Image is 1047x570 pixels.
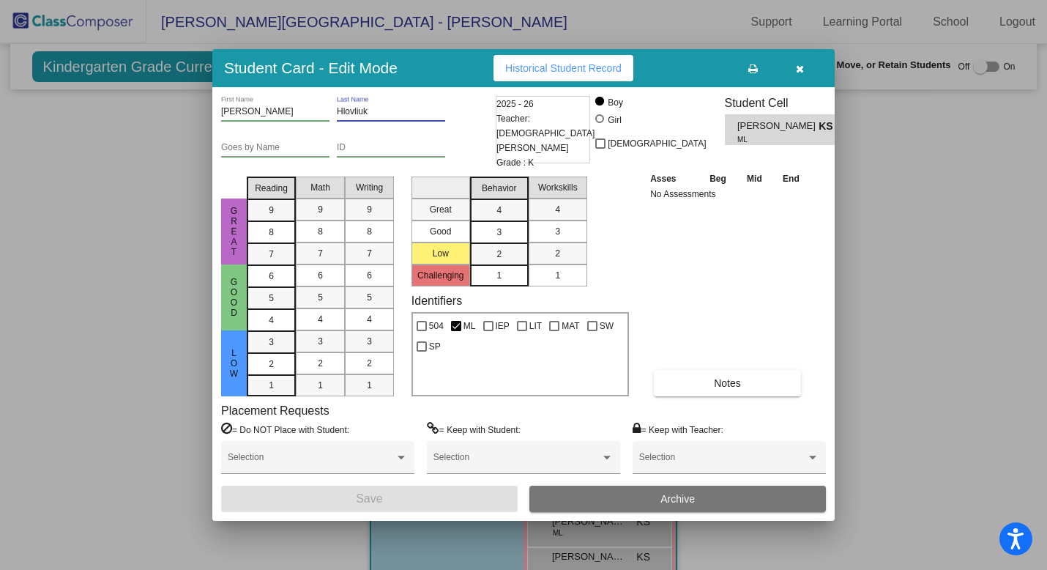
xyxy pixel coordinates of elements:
[269,379,274,392] span: 1
[505,62,622,74] span: Historical Student Record
[269,358,274,371] span: 2
[496,269,502,282] span: 1
[228,206,241,257] span: Great
[367,225,372,238] span: 8
[496,248,502,261] span: 2
[269,248,274,261] span: 7
[427,422,521,437] label: = Keep with Student:
[367,247,372,260] span: 7
[224,59,398,77] h3: Student Card - Edit Mode
[318,313,323,326] span: 4
[269,270,274,283] span: 6
[367,313,372,326] span: 4
[367,379,372,392] span: 1
[555,203,560,216] span: 4
[607,96,623,109] div: Boy
[660,493,695,505] span: Archive
[367,203,372,216] span: 9
[529,317,542,335] span: LIT
[737,171,772,187] th: Mid
[411,294,462,308] label: Identifiers
[529,486,826,512] button: Archive
[647,171,699,187] th: Asses
[562,317,579,335] span: MAT
[318,269,323,282] span: 6
[367,269,372,282] span: 6
[429,317,444,335] span: 504
[633,422,723,437] label: = Keep with Teacher:
[269,292,274,305] span: 5
[647,187,810,201] td: No Assessments
[221,486,518,512] button: Save
[318,247,323,260] span: 7
[269,226,274,239] span: 8
[367,335,372,348] span: 3
[725,96,852,110] h3: Student Cell
[496,204,502,217] span: 4
[255,182,288,195] span: Reading
[600,317,614,335] span: SW
[228,348,241,379] span: Low
[496,226,502,239] span: 3
[608,135,706,152] span: [DEMOGRAPHIC_DATA]
[269,336,274,349] span: 3
[714,377,741,389] span: Notes
[737,119,819,134] span: [PERSON_NAME]
[318,379,323,392] span: 1
[228,277,241,318] span: Good
[356,492,382,505] span: Save
[221,422,349,437] label: = Do NOT Place with Student:
[699,171,737,187] th: Beg
[269,314,274,327] span: 4
[318,335,323,348] span: 3
[463,317,476,335] span: ML
[318,225,323,238] span: 8
[318,357,323,370] span: 2
[310,181,330,194] span: Math
[496,155,534,170] span: Grade : K
[496,317,510,335] span: IEP
[429,338,441,355] span: SP
[221,404,329,418] label: Placement Requests
[482,182,516,195] span: Behavior
[772,171,811,187] th: End
[607,114,622,127] div: Girl
[318,291,323,304] span: 5
[538,181,578,194] span: Workskills
[555,247,560,260] span: 2
[318,203,323,216] span: 9
[356,181,383,194] span: Writing
[496,97,534,111] span: 2025 - 26
[493,55,633,81] button: Historical Student Record
[555,269,560,282] span: 1
[221,143,329,153] input: goes by name
[654,370,801,396] button: Notes
[737,134,808,145] span: ML
[367,357,372,370] span: 2
[555,225,560,238] span: 3
[496,111,595,155] span: Teacher: [DEMOGRAPHIC_DATA][PERSON_NAME]
[367,291,372,304] span: 5
[819,119,839,134] span: KS
[269,204,274,217] span: 9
